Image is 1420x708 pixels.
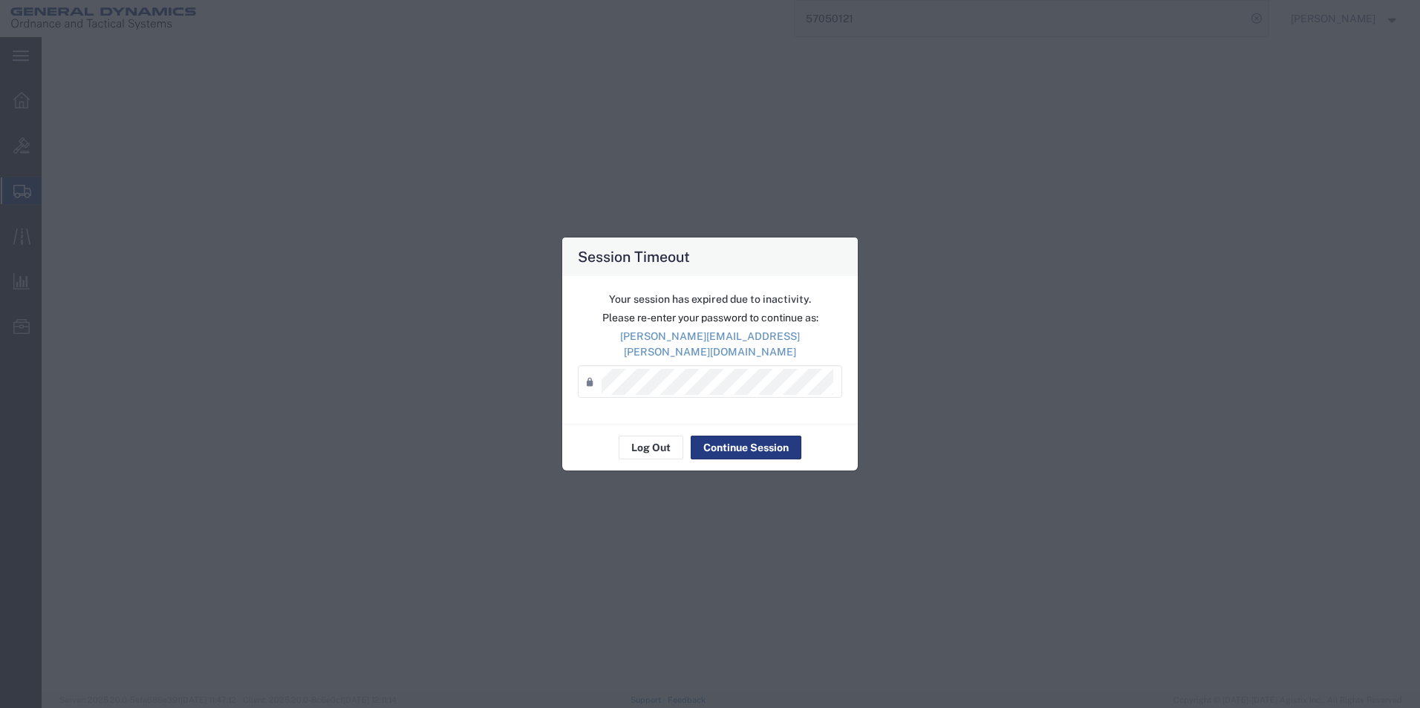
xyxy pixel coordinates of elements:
[578,246,690,267] h4: Session Timeout
[691,436,801,459] button: Continue Session
[578,292,842,307] p: Your session has expired due to inactivity.
[619,436,683,459] button: Log Out
[578,329,842,360] p: [PERSON_NAME][EMAIL_ADDRESS][PERSON_NAME][DOMAIN_NAME]
[578,310,842,326] p: Please re-enter your password to continue as:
